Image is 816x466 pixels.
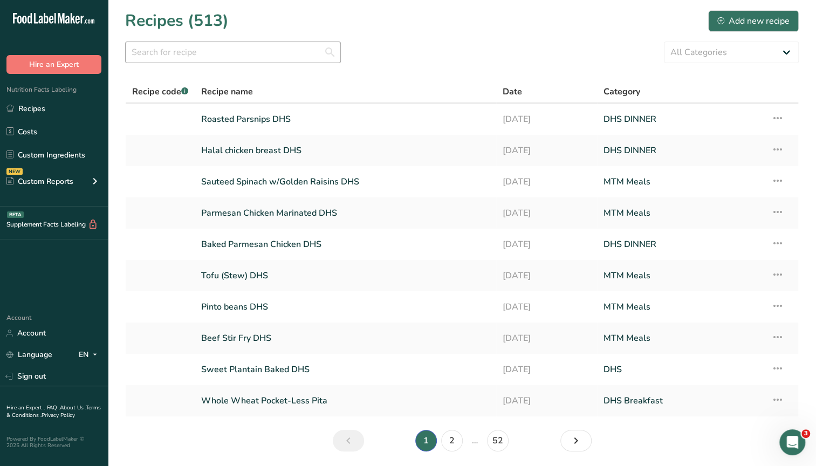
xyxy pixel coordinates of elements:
a: [DATE] [503,139,591,162]
div: Powered By FoodLabelMaker © 2025 All Rights Reserved [6,436,101,449]
span: Date [503,85,522,98]
a: [DATE] [503,170,591,193]
a: [DATE] [503,264,591,287]
button: Add new recipe [708,10,799,32]
a: Page 52. [487,430,509,451]
a: Previous page [333,430,364,451]
input: Search for recipe [125,42,341,63]
a: Pinto beans DHS [201,296,490,318]
a: Next page [560,430,592,451]
a: Language [6,345,52,364]
a: Sauteed Spinach w/Golden Raisins DHS [201,170,490,193]
a: Beef Stir Fry DHS [201,327,490,349]
a: DHS DINNER [604,233,758,256]
a: MTM Meals [604,327,758,349]
a: [DATE] [503,296,591,318]
a: Privacy Policy [42,412,75,419]
a: DHS DINNER [604,108,758,131]
a: Hire an Expert . [6,404,45,412]
span: 3 [801,429,810,438]
div: BETA [7,211,24,218]
span: Category [604,85,640,98]
a: MTM Meals [604,170,758,193]
a: DHS DINNER [604,139,758,162]
a: Sweet Plantain Baked DHS [201,358,490,381]
a: Tofu (Stew) DHS [201,264,490,287]
a: [DATE] [503,202,591,224]
a: Page 2. [441,430,463,451]
a: Terms & Conditions . [6,404,101,419]
a: FAQ . [47,404,60,412]
span: Recipe name [201,85,253,98]
a: Baked Parmesan Chicken DHS [201,233,490,256]
div: EN [79,348,101,361]
a: [DATE] [503,108,591,131]
div: Add new recipe [717,15,790,28]
a: [DATE] [503,358,591,381]
a: MTM Meals [604,264,758,287]
a: Roasted Parsnips DHS [201,108,490,131]
span: Recipe code [132,86,188,98]
div: NEW [6,168,23,175]
a: [DATE] [503,233,591,256]
a: MTM Meals [604,296,758,318]
a: DHS [604,358,758,381]
iframe: Intercom live chat [779,429,805,455]
a: [DATE] [503,327,591,349]
a: Whole Wheat Pocket-Less Pita [201,389,490,412]
a: DHS Breakfast [604,389,758,412]
a: About Us . [60,404,86,412]
button: Hire an Expert [6,55,101,74]
a: Parmesan Chicken Marinated DHS [201,202,490,224]
a: [DATE] [503,389,591,412]
a: MTM Meals [604,202,758,224]
h1: Recipes (513) [125,9,229,33]
div: Custom Reports [6,176,73,187]
a: Halal chicken breast DHS [201,139,490,162]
